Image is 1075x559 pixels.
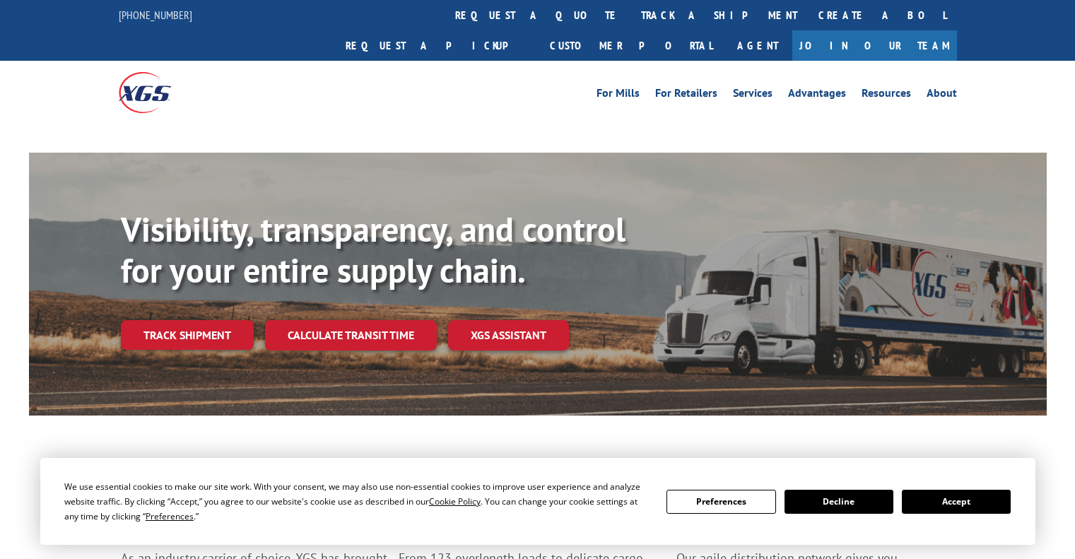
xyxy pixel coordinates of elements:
[265,320,437,351] a: Calculate transit time
[121,207,625,292] b: Visibility, transparency, and control for your entire supply chain.
[64,479,650,524] div: We use essential cookies to make our site work. With your consent, we may also use non-essential ...
[792,30,957,61] a: Join Our Team
[539,30,723,61] a: Customer Portal
[655,88,717,103] a: For Retailers
[597,88,640,103] a: For Mills
[902,490,1011,514] button: Accept
[40,458,1035,545] div: Cookie Consent Prompt
[429,495,481,507] span: Cookie Policy
[788,88,846,103] a: Advantages
[119,8,192,22] a: [PHONE_NUMBER]
[448,320,569,351] a: XGS ASSISTANT
[733,88,773,103] a: Services
[121,320,254,350] a: Track shipment
[146,510,194,522] span: Preferences
[862,88,911,103] a: Resources
[927,88,957,103] a: About
[335,30,539,61] a: Request a pickup
[785,490,893,514] button: Decline
[723,30,792,61] a: Agent
[666,490,775,514] button: Preferences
